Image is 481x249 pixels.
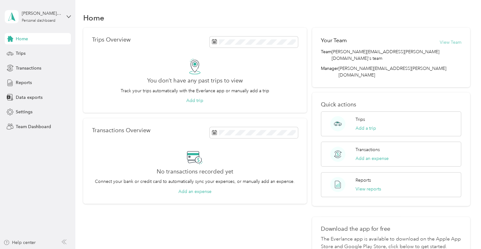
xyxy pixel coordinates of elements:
p: Reports [356,177,371,184]
p: Trips [356,116,365,123]
h2: Your Team [321,37,347,44]
div: [PERSON_NAME][EMAIL_ADDRESS][PERSON_NAME][DOMAIN_NAME] [22,10,61,17]
p: Transactions [356,146,380,153]
span: [PERSON_NAME][EMAIL_ADDRESS][PERSON_NAME][DOMAIN_NAME] [339,66,446,78]
span: Home [16,36,28,42]
p: Trips Overview [92,37,130,43]
button: View reports [356,186,381,192]
button: Add an expense [356,155,389,162]
iframe: Everlance-gr Chat Button Frame [446,214,481,249]
span: Trips [16,50,26,57]
span: Manager [321,65,339,78]
button: Add trip [186,97,203,104]
p: Transactions Overview [92,127,150,134]
button: Add a trip [356,125,376,132]
p: Quick actions [321,101,461,108]
p: Connect your bank or credit card to automatically sync your expenses, or manually add an expense. [95,178,295,185]
span: Team Dashboard [16,123,51,130]
p: Download the app for free [321,226,461,232]
h1: Home [83,14,104,21]
span: Reports [16,79,32,86]
span: Transactions [16,65,41,71]
button: Help center [3,239,36,246]
h2: No transactions recorded yet [157,168,233,175]
span: Data exports [16,94,43,101]
div: Personal dashboard [22,19,55,23]
span: [PERSON_NAME][EMAIL_ADDRESS][PERSON_NAME][DOMAIN_NAME]'s team [332,48,461,62]
h2: You don’t have any past trips to view [147,77,243,84]
button: Add an expense [178,188,212,195]
span: Settings [16,109,32,115]
span: Team [321,48,332,62]
p: Track your trips automatically with the Everlance app or manually add a trip [121,88,269,94]
button: View Team [439,39,461,46]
